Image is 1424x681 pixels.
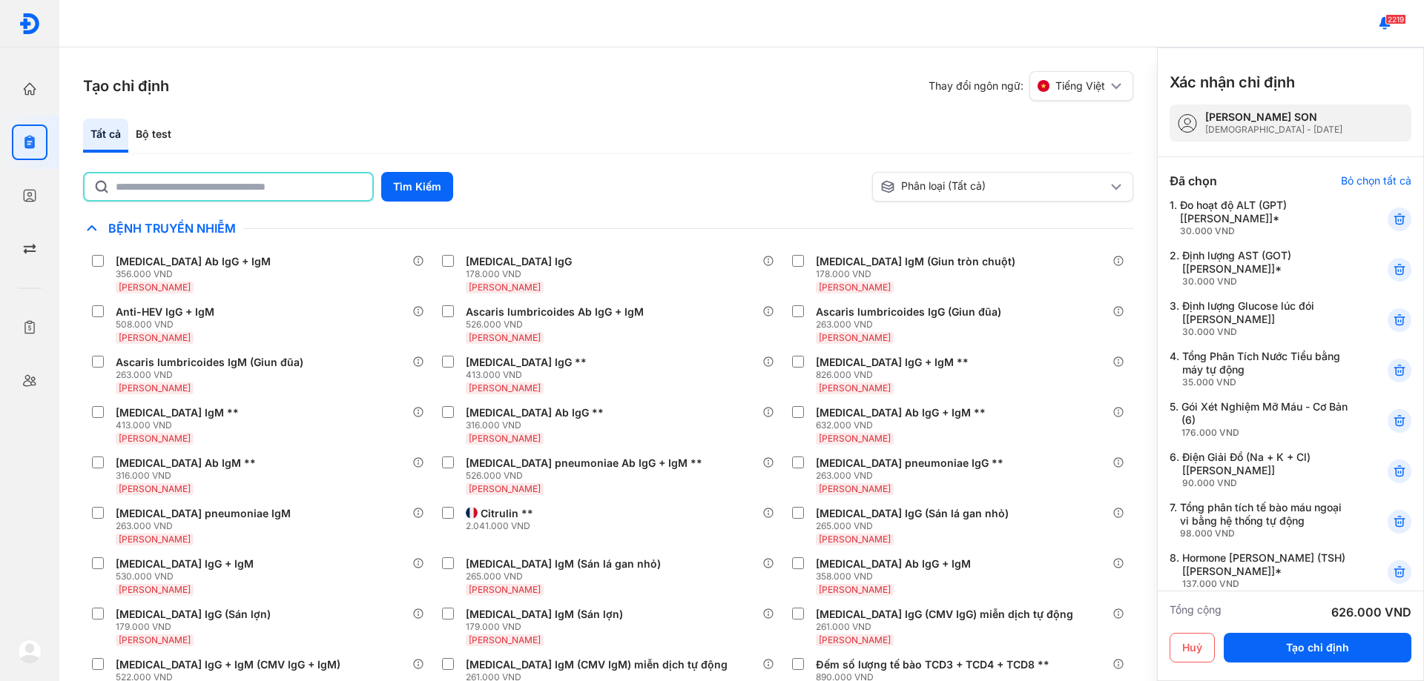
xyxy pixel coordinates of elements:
span: [PERSON_NAME] [819,534,891,545]
div: 265.000 VND [816,520,1015,532]
span: [PERSON_NAME] [119,634,191,645]
div: [MEDICAL_DATA] IgM (CMV IgM) miễn dịch tự động [466,658,728,671]
div: [MEDICAL_DATA] pneumoniae Ab IgG + IgM ** [466,456,702,470]
div: Bỏ chọn tất cả [1341,174,1411,187]
div: [MEDICAL_DATA] pneumoniae IgG ** [816,456,1003,470]
div: Citrulin ** [481,507,533,520]
span: [PERSON_NAME] [119,433,191,444]
div: 178.000 VND [816,268,1021,280]
div: Tổng cộng [1170,603,1222,621]
div: Tất cả [83,119,128,153]
span: [PERSON_NAME] [469,483,541,494]
span: [PERSON_NAME] [119,382,191,393]
span: Tiếng Việt [1055,79,1105,93]
div: 263.000 VND [116,369,309,381]
span: [PERSON_NAME] [119,282,191,293]
div: [MEDICAL_DATA] IgG (Sán lợn) [116,608,271,621]
div: Thay đổi ngôn ngữ: [929,71,1133,101]
span: [PERSON_NAME] [819,483,891,494]
span: [PERSON_NAME] [469,584,541,595]
img: logo [18,640,42,663]
div: 35.000 VND [1182,376,1351,388]
h3: Xác nhận chỉ định [1170,72,1295,93]
button: Tạo chỉ định [1224,633,1411,662]
span: 2219 [1385,14,1406,24]
div: [DEMOGRAPHIC_DATA] - [DATE] [1205,124,1342,136]
div: 2.041.000 VND [466,520,539,532]
div: [MEDICAL_DATA] IgM (Sán lợn) [466,608,623,621]
div: 1. [1170,199,1351,237]
div: Định lượng AST (GOT) [[PERSON_NAME]]* [1182,249,1351,288]
div: Gói Xét Nghiệm Mỡ Máu - Cơ Bản (6) [1181,400,1351,439]
div: 508.000 VND [116,319,220,330]
div: 2. [1170,249,1351,288]
div: Bộ test [128,119,179,153]
div: 90.000 VND [1182,477,1351,489]
div: Ascaris lumbricoides IgG (Giun đũa) [816,305,1001,319]
span: [PERSON_NAME] [819,282,891,293]
span: [PERSON_NAME] [819,332,891,343]
div: [MEDICAL_DATA] Ab IgM ** [116,456,256,470]
div: [MEDICAL_DATA] IgG (CMV IgG) miễn dịch tự động [816,608,1073,621]
span: [PERSON_NAME] [469,332,541,343]
span: [PERSON_NAME] [119,534,191,545]
div: 265.000 VND [466,571,667,582]
span: [PERSON_NAME] [469,382,541,393]
span: [PERSON_NAME] [819,382,891,393]
div: 526.000 VND [466,470,708,482]
div: [MEDICAL_DATA] IgG + IgM (CMV IgG + IgM) [116,658,340,671]
div: [MEDICAL_DATA] pneumoniae IgM [116,507,291,520]
div: 30.000 VND [1182,276,1351,288]
button: Huỷ [1170,633,1215,662]
div: 4. [1170,350,1351,388]
div: Đếm số lượng tế bào TCD3 + TCD4 + TCD8 ** [816,658,1049,671]
div: 98.000 VND [1180,528,1351,539]
span: [PERSON_NAME] [819,584,891,595]
div: 176.000 VND [1181,427,1351,439]
span: [PERSON_NAME] [469,282,541,293]
div: [MEDICAL_DATA] IgM (Giun tròn chuột) [816,255,1015,268]
div: [MEDICAL_DATA] IgG ** [466,356,587,369]
div: 179.000 VND [116,621,277,633]
span: [PERSON_NAME] [819,634,891,645]
div: 8. [1170,551,1351,590]
div: [MEDICAL_DATA] Ab IgG + IgM [116,255,271,268]
div: Phân loại (Tất cả) [880,179,1107,194]
div: Tổng Phân Tích Nước Tiểu bằng máy tự động [1182,350,1351,388]
div: 530.000 VND [116,571,260,582]
div: Tổng phân tích tế bào máu ngoại vi bằng hệ thống tự động [1180,501,1351,539]
div: 632.000 VND [816,419,992,431]
div: [MEDICAL_DATA] IgM ** [116,406,239,419]
span: [PERSON_NAME] [119,332,191,343]
div: 178.000 VND [466,268,578,280]
div: 316.000 VND [466,419,610,431]
h3: Tạo chỉ định [83,76,169,96]
img: logo [19,13,41,35]
div: 3. [1170,299,1351,338]
span: Bệnh Truyền Nhiễm [101,221,243,236]
div: [MEDICAL_DATA] IgM (Sán lá gan nhỏ) [466,557,661,571]
div: 356.000 VND [116,268,277,280]
span: [PERSON_NAME] [119,584,191,595]
span: [PERSON_NAME] [469,634,541,645]
div: [PERSON_NAME] SON [1205,110,1342,124]
span: [PERSON_NAME] [469,433,541,444]
div: [MEDICAL_DATA] Ab IgG + IgM ** [816,406,986,419]
div: 626.000 VND [1331,603,1411,621]
div: 826.000 VND [816,369,975,381]
div: 261.000 VND [816,621,1079,633]
div: 179.000 VND [466,621,629,633]
div: 30.000 VND [1180,225,1351,237]
div: Ascaris lumbricoides Ab IgG + IgM [466,305,644,319]
div: [MEDICAL_DATA] IgG (Sán lá gan nhỏ) [816,507,1009,520]
div: 263.000 VND [816,470,1009,482]
div: 358.000 VND [816,571,977,582]
div: Anti-HEV IgG + IgM [116,305,214,319]
div: 263.000 VND [116,520,297,532]
div: Đã chọn [1170,172,1217,190]
div: [MEDICAL_DATA] Ab IgG ** [466,406,604,419]
div: 7. [1170,501,1351,539]
div: 137.000 VND [1182,578,1351,590]
div: Định lượng Glucose lúc đói [[PERSON_NAME]] [1182,299,1351,338]
div: [MEDICAL_DATA] IgG + IgM [116,557,254,571]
